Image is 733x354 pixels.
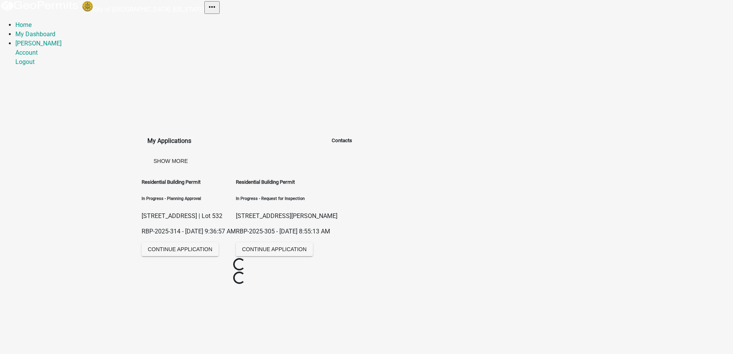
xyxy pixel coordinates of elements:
[236,227,337,236] p: RBP-2025-305 - [DATE] 8:55:13 AM
[142,211,236,221] p: [STREET_ADDRESS] | Lot 532
[15,49,38,56] a: Account
[236,242,313,256] button: Continue Application
[236,196,337,202] h6: In Progress - Request for Inspection
[15,40,62,47] a: [PERSON_NAME]
[147,154,194,168] button: Show More
[142,242,219,256] button: Continue Application
[147,136,332,146] h4: My Applications
[236,178,337,186] h5: Residential Building Permit
[204,1,220,14] button: Toggle navigation
[332,137,352,144] h5: Contacts
[15,30,55,38] a: My Dashboard
[15,48,733,67] div: [PERSON_NAME]
[15,58,35,65] a: Logout
[207,2,217,12] i: more_horiz
[82,1,93,12] img: City of Jeffersonville, Indiana
[142,178,236,186] h5: Residential Building Permit
[142,227,236,236] p: RBP-2025-314 - [DATE] 9:36:57 AM
[93,6,204,13] a: City of [GEOGRAPHIC_DATA], [US_STATE]
[236,211,337,221] p: [STREET_ADDRESS][PERSON_NAME]
[15,21,32,29] a: Home
[142,196,236,202] h6: In Progress - Planning Approval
